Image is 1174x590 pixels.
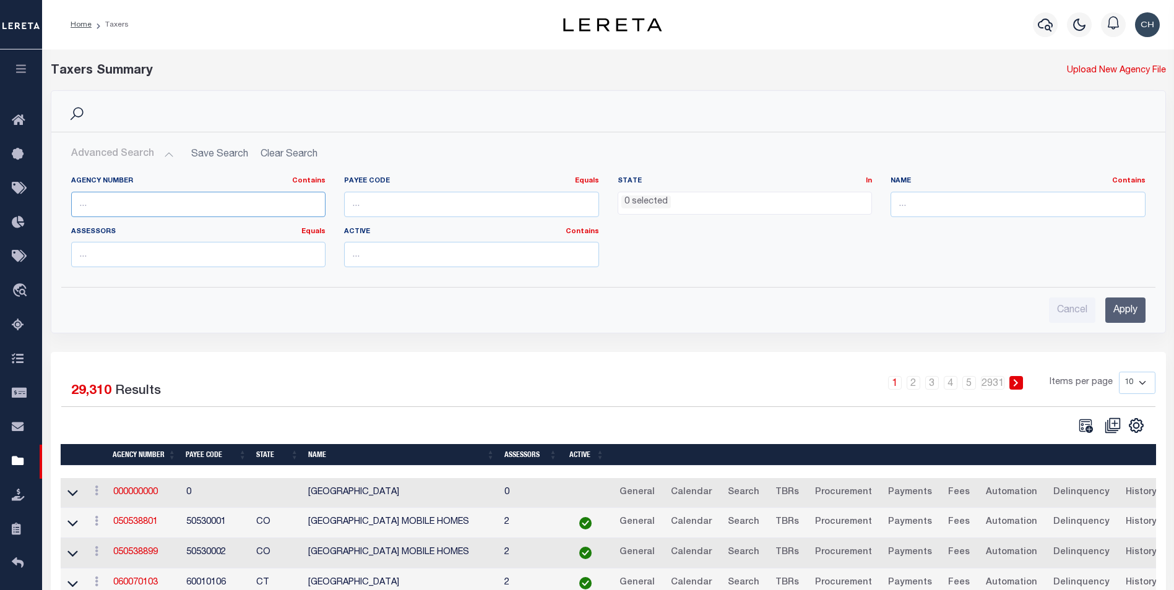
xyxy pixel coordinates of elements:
a: Procurement [809,483,878,503]
a: Payments [883,543,938,563]
span: 29,310 [71,385,111,398]
th: State: activate to sort column ascending [251,444,303,466]
th: Active: activate to sort column ascending [562,444,609,466]
a: Payments [883,483,938,503]
label: Payee Code [344,176,599,187]
a: Procurement [809,513,878,532]
a: 000000000 [113,488,158,497]
td: CO [251,538,303,568]
a: Calendar [665,483,717,503]
th: Payee Code: activate to sort column ascending [181,444,251,466]
th: Name: activate to sort column ascending [303,444,499,466]
a: 050538899 [113,548,158,557]
li: Taxers [92,19,129,30]
td: CO [251,508,303,538]
label: Assessors [71,227,326,237]
img: check-icon-green.svg [579,547,592,559]
a: Home [71,21,92,28]
input: ... [344,242,599,267]
a: Delinquency [1048,543,1115,563]
img: logo-dark.svg [563,18,662,32]
input: Cancel [1049,297,1095,323]
div: Taxers Summary [51,62,883,80]
a: TBRs [770,483,805,503]
a: Equals [301,228,326,235]
a: Procurement [809,543,878,563]
a: 2931 [981,376,1004,390]
td: [GEOGRAPHIC_DATA] MOBILE HOMES [303,508,499,538]
i: travel_explore [12,283,32,299]
input: ... [71,192,326,217]
a: Automation [980,513,1043,532]
a: 2 [907,376,920,390]
li: 0 selected [621,195,671,209]
a: General [614,483,660,503]
img: check-icon-green.svg [579,517,592,529]
a: TBRs [770,543,805,563]
a: Upload New Agency File [1067,64,1166,78]
a: Search [722,483,765,503]
td: 2 [499,538,562,568]
label: Agency Number [71,176,326,187]
a: Equals [575,177,599,184]
a: 050538801 [113,518,158,526]
a: Calendar [665,543,717,563]
a: Contains [292,177,326,184]
button: Advanced Search [71,142,174,166]
a: 4 [944,376,957,390]
a: Contains [1112,177,1146,184]
a: Contains [566,228,599,235]
a: In [866,177,872,184]
a: History [1120,513,1162,532]
th: Agency Number: activate to sort column ascending [108,444,181,466]
a: 060070103 [113,578,158,587]
a: Automation [980,483,1043,503]
label: Results [115,382,161,401]
a: 3 [925,376,939,390]
label: Name [891,176,1146,187]
input: ... [891,192,1146,217]
a: Payments [883,513,938,532]
a: Automation [980,543,1043,563]
a: 5 [962,376,976,390]
a: Fees [943,513,975,532]
td: 50530001 [181,508,252,538]
a: Calendar [665,513,717,532]
td: 0 [181,478,252,508]
a: Fees [943,543,975,563]
a: General [614,543,660,563]
label: Active [344,227,599,237]
a: Fees [943,483,975,503]
td: 2 [499,508,562,538]
input: Apply [1105,297,1146,323]
a: Delinquency [1048,513,1115,532]
a: Search [722,543,765,563]
input: ... [71,242,326,267]
span: Items per page [1050,376,1113,390]
a: Search [722,513,765,532]
a: History [1120,483,1162,503]
td: 50530002 [181,538,252,568]
img: svg+xml;base64,PHN2ZyB4bWxucz0iaHR0cDovL3d3dy53My5vcmcvMjAwMC9zdmciIHBvaW50ZXItZXZlbnRzPSJub25lIi... [1135,12,1160,37]
a: 1 [888,376,902,390]
a: TBRs [770,513,805,532]
td: [GEOGRAPHIC_DATA] [303,478,499,508]
img: check-icon-green.svg [579,577,592,589]
label: State [618,176,873,187]
a: General [614,513,660,532]
td: [GEOGRAPHIC_DATA] MOBILE HOMES [303,538,499,568]
th: Assessors: activate to sort column ascending [499,444,562,466]
a: History [1120,543,1162,563]
td: 0 [499,478,562,508]
a: Delinquency [1048,483,1115,503]
input: ... [344,192,599,217]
